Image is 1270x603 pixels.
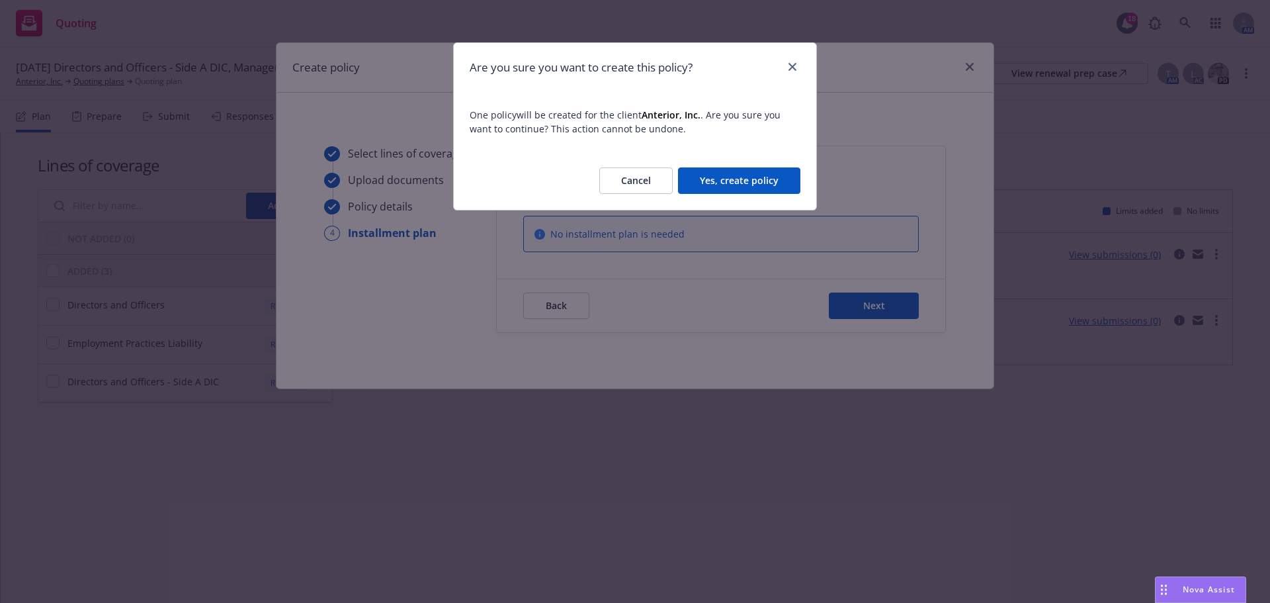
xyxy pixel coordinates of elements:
span: One policy will be created for the client . Are you sure you want to continue? This action cannot... [470,108,800,136]
button: Cancel [599,167,673,194]
a: close [784,59,800,75]
strong: Anterior, Inc. [642,109,700,121]
button: Nova Assist [1155,577,1246,603]
div: Drag to move [1156,577,1172,602]
h1: Are you sure you want to create this policy? [470,59,693,76]
span: Nova Assist [1183,584,1235,595]
button: Yes, create policy [678,167,800,194]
